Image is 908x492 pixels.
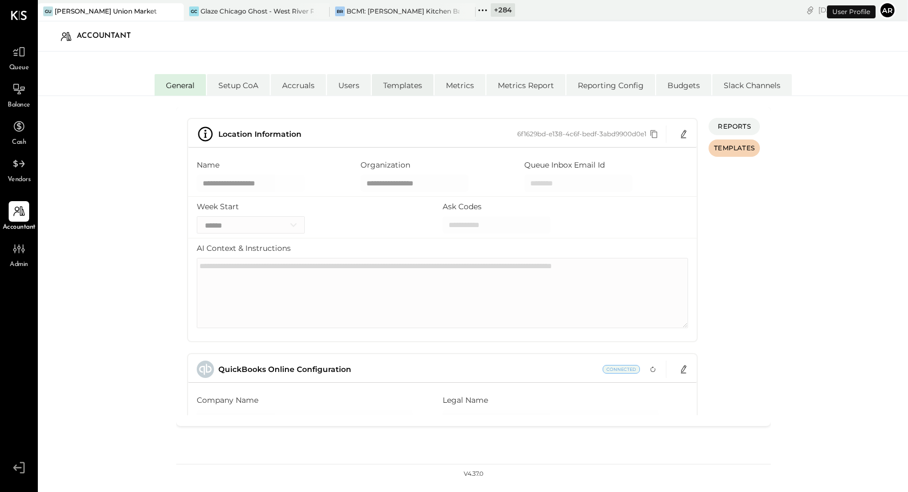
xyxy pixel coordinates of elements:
div: copy link [805,4,816,16]
div: Glaze Chicago Ghost - West River Rice LLC [201,6,313,16]
span: Accountant [3,223,36,232]
span: TEMPLATES [714,143,755,152]
li: Setup CoA [207,74,270,96]
a: Balance [1,79,37,110]
label: Organization [360,159,410,170]
div: GU [43,6,53,16]
li: Accruals [271,74,326,96]
label: Legal Name [443,395,488,405]
span: Queue [9,63,29,73]
label: Name [197,159,219,170]
li: Slack Channels [712,74,792,96]
li: Metrics Report [486,74,565,96]
div: User Profile [827,5,876,18]
label: Queue Inbox Email Id [524,159,605,170]
span: Admin [10,260,28,270]
label: Week Start [197,201,239,212]
span: Current Status: Connected [603,365,640,374]
div: v 4.37.0 [464,470,483,478]
li: Budgets [656,74,711,96]
div: 6f1629bd-e138-4c6f-bedf-3abd9900d0e1 [517,129,662,139]
button: TEMPLATES [709,139,760,157]
label: Company Name [197,395,258,405]
a: Admin [1,238,37,270]
button: Copy id [646,129,662,139]
li: Templates [372,74,433,96]
div: + 284 [491,3,515,17]
li: General [155,74,206,96]
button: Ar [879,2,896,19]
label: Ask Codes [443,201,482,212]
span: Location Information [218,129,302,139]
a: Vendors [1,154,37,185]
div: BCM1: [PERSON_NAME] Kitchen Bar Market [346,6,459,16]
button: REPORTS [709,118,760,135]
div: GC [189,6,199,16]
span: Balance [8,101,30,110]
div: BR [335,6,345,16]
li: Metrics [435,74,485,96]
label: AI Context & Instructions [197,243,291,254]
span: Vendors [8,175,31,185]
div: Accountant [77,28,142,45]
li: Users [327,74,371,96]
a: Queue [1,42,37,73]
a: Accountant [1,201,37,232]
span: REPORTS [718,122,750,131]
span: QuickBooks Online Configuration [218,364,351,374]
div: [DATE] [818,5,876,15]
span: Cash [12,138,26,148]
li: Reporting Config [566,74,655,96]
a: Cash [1,116,37,148]
div: [PERSON_NAME] Union Market [55,6,157,16]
